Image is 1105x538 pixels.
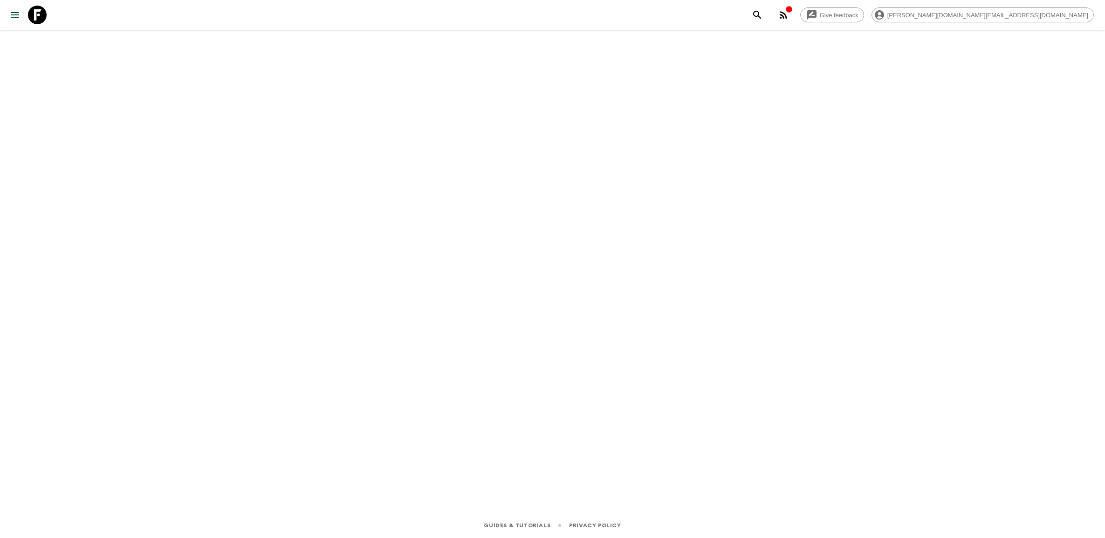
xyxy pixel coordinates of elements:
[882,12,1093,19] span: [PERSON_NAME][DOMAIN_NAME][EMAIL_ADDRESS][DOMAIN_NAME]
[484,520,550,531] a: Guides & Tutorials
[815,12,864,19] span: Give feedback
[748,6,767,24] button: search adventures
[569,520,621,531] a: Privacy Policy
[800,7,864,22] a: Give feedback
[872,7,1094,22] div: [PERSON_NAME][DOMAIN_NAME][EMAIL_ADDRESS][DOMAIN_NAME]
[6,6,24,24] button: menu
